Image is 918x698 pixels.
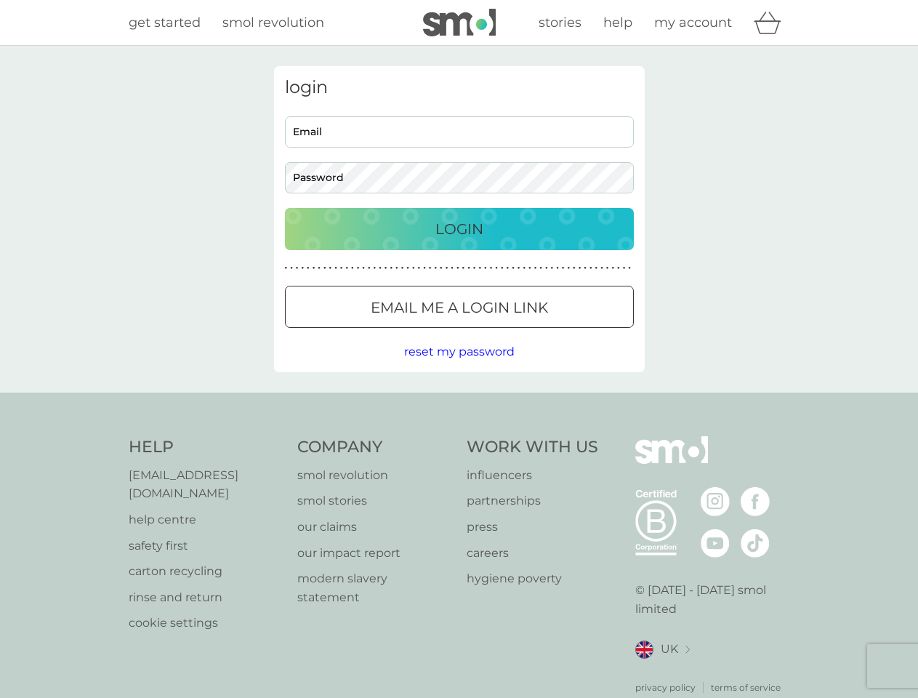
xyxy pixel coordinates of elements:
[661,640,678,659] span: UK
[635,581,790,618] p: © [DATE] - [DATE] smol limited
[351,265,354,272] p: ●
[362,265,365,272] p: ●
[528,265,531,272] p: ●
[340,265,343,272] p: ●
[334,265,337,272] p: ●
[603,12,632,33] a: help
[741,529,770,558] img: visit the smol Tiktok page
[603,15,632,31] span: help
[518,265,520,272] p: ●
[623,265,626,272] p: ●
[451,265,454,272] p: ●
[685,646,690,654] img: select a new location
[412,265,415,272] p: ●
[467,436,598,459] h4: Work With Us
[534,265,537,272] p: ●
[711,681,781,694] p: terms of service
[368,265,371,272] p: ●
[512,265,515,272] p: ●
[429,265,432,272] p: ●
[539,265,542,272] p: ●
[754,8,790,37] div: basket
[384,265,387,272] p: ●
[297,492,452,510] a: smol stories
[456,265,459,272] p: ●
[556,265,559,272] p: ●
[495,265,498,272] p: ●
[617,265,620,272] p: ●
[501,265,504,272] p: ●
[297,466,452,485] a: smol revolution
[404,342,515,361] button: reset my password
[395,265,398,272] p: ●
[297,518,452,537] a: our claims
[297,436,452,459] h4: Company
[129,466,283,503] a: [EMAIL_ADDRESS][DOMAIN_NAME]
[467,492,598,510] a: partnerships
[606,265,609,272] p: ●
[129,510,283,529] a: help centre
[573,265,576,272] p: ●
[467,518,598,537] a: press
[635,681,696,694] a: privacy policy
[484,265,487,272] p: ●
[478,265,481,272] p: ●
[379,265,382,272] p: ●
[507,265,510,272] p: ●
[129,562,283,581] a: carton recycling
[222,15,324,31] span: smol revolution
[129,537,283,555] a: safety first
[654,12,732,33] a: my account
[462,265,465,272] p: ●
[635,436,708,486] img: smol
[423,9,496,36] img: smol
[285,208,634,250] button: Login
[584,265,587,272] p: ●
[313,265,315,272] p: ●
[467,466,598,485] p: influencers
[579,265,581,272] p: ●
[129,588,283,607] a: rinse and return
[567,265,570,272] p: ●
[296,265,299,272] p: ●
[600,265,603,272] p: ●
[562,265,565,272] p: ●
[285,77,634,98] h3: login
[701,529,730,558] img: visit the smol Youtube page
[654,15,732,31] span: my account
[129,614,283,633] a: cookie settings
[329,265,332,272] p: ●
[467,569,598,588] p: hygiene poverty
[467,544,598,563] a: careers
[285,265,288,272] p: ●
[440,265,443,272] p: ●
[357,265,360,272] p: ●
[318,265,321,272] p: ●
[222,12,324,33] a: smol revolution
[404,345,515,358] span: reset my password
[435,217,483,241] p: Login
[490,265,493,272] p: ●
[129,15,201,31] span: get started
[129,12,201,33] a: get started
[551,265,554,272] p: ●
[285,286,634,328] button: Email me a login link
[401,265,404,272] p: ●
[539,12,581,33] a: stories
[129,436,283,459] h4: Help
[741,487,770,516] img: visit the smol Facebook page
[345,265,348,272] p: ●
[467,265,470,272] p: ●
[539,15,581,31] span: stories
[545,265,548,272] p: ●
[323,265,326,272] p: ●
